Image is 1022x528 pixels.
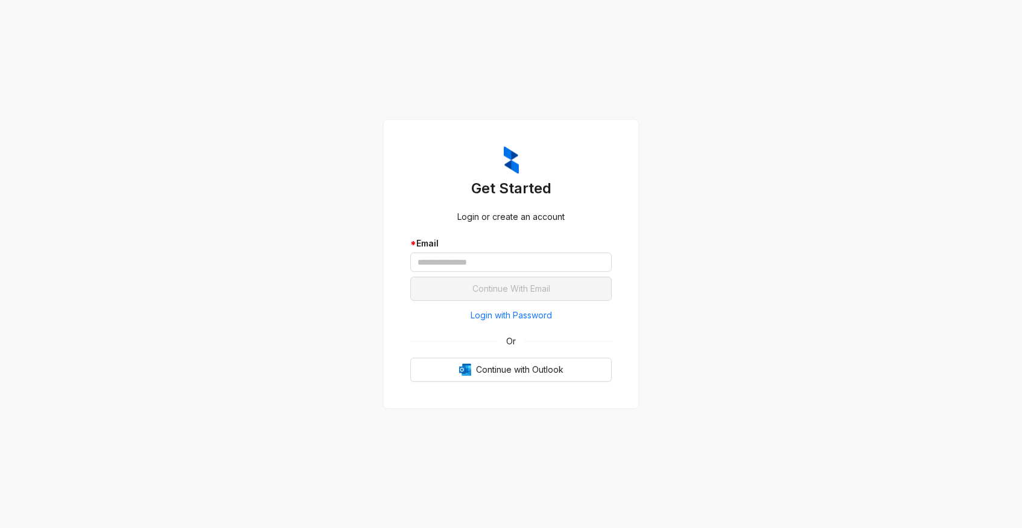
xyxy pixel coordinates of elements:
[410,237,612,250] div: Email
[504,146,519,174] img: ZumaIcon
[498,335,524,348] span: Or
[410,179,612,198] h3: Get Started
[410,306,612,325] button: Login with Password
[471,309,552,322] span: Login with Password
[476,363,563,376] span: Continue with Outlook
[459,364,471,376] img: Outlook
[410,277,612,301] button: Continue With Email
[410,358,612,382] button: OutlookContinue with Outlook
[410,210,612,224] div: Login or create an account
